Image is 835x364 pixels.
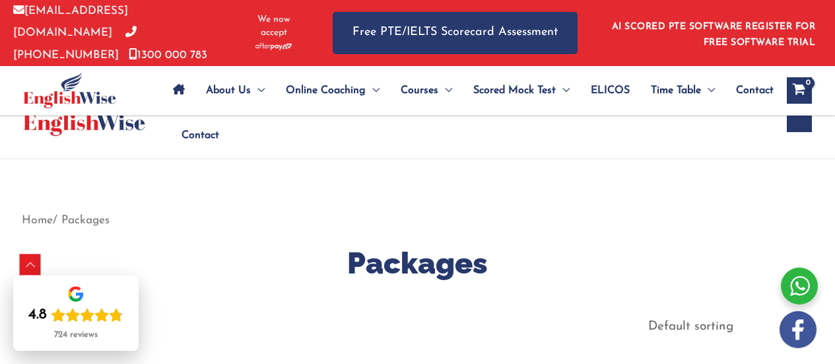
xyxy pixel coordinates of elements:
a: About UsMenu Toggle [195,67,275,114]
a: Free PTE/IELTS Scorecard Assessment [333,12,578,54]
span: Menu Toggle [251,67,265,114]
span: Contact [182,112,219,159]
span: ELICOS [591,67,630,114]
a: Home [22,215,53,226]
span: Courses [401,67,438,114]
a: [PHONE_NUMBER] [13,27,137,60]
a: 1300 000 783 [129,50,207,61]
img: cropped-ew-logo [23,72,116,108]
a: Online CoachingMenu Toggle [275,67,390,114]
img: Afterpay-Logo [255,43,292,50]
span: Contact [736,67,774,114]
h1: Packages [22,242,814,284]
span: We now accept [248,13,300,40]
div: 724 reviews [54,330,98,340]
span: About Us [206,67,251,114]
a: [EMAIL_ADDRESS][DOMAIN_NAME] [13,5,128,38]
nav: Site Navigation: Main Menu [162,67,774,114]
span: Scored Mock Test [473,67,556,114]
span: Menu Toggle [438,67,452,114]
span: Time Table [651,67,701,114]
span: Menu Toggle [556,67,570,114]
img: white-facebook.png [780,311,817,348]
span: Online Coaching [286,67,366,114]
a: Scored Mock TestMenu Toggle [463,67,580,114]
span: Menu Toggle [366,67,380,114]
nav: Breadcrumb [22,209,814,231]
div: 4.8 [28,306,47,324]
aside: Header Widget 1 [604,11,822,54]
a: Time TableMenu Toggle [640,67,725,114]
span: Menu Toggle [701,67,715,114]
a: Contact [725,67,774,114]
a: AI SCORED PTE SOFTWARE REGISTER FOR FREE SOFTWARE TRIAL [612,22,816,48]
a: Contact [171,112,219,159]
a: ELICOS [580,67,640,114]
div: Rating: 4.8 out of 5 [28,306,123,324]
a: View Shopping Cart, empty [787,77,812,104]
select: Shop order [638,314,813,339]
a: CoursesMenu Toggle [390,67,463,114]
